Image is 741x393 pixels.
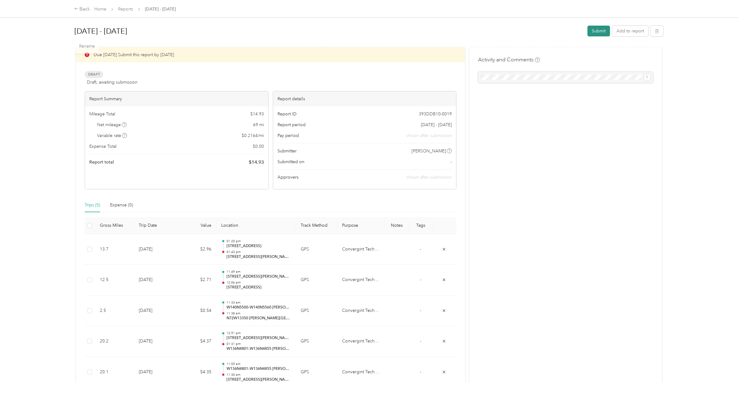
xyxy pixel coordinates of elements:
button: Add to report [612,26,648,36]
p: [STREET_ADDRESS] [227,243,291,249]
div: Due [DATE]. Submit this report by [DATE] [76,47,465,62]
span: Expense Total [89,143,116,150]
p: [STREET_ADDRESS][PERSON_NAME] [227,274,291,279]
td: 2.5 [95,296,134,326]
p: 01:31 pm [227,342,291,346]
span: 393DDB10-0019 [419,111,452,117]
span: 69 mi [253,122,264,128]
td: Convergint Technologies [337,296,385,326]
a: Reports [118,6,133,12]
p: W136N4801–W136N4855 [PERSON_NAME][STREET_ADDRESS] [227,346,291,352]
td: [DATE] [134,234,178,265]
span: [DATE] - [DATE] [145,6,176,12]
td: [DATE] [134,357,178,388]
p: 11:49 am [227,270,291,274]
td: GPS [296,326,337,357]
span: $ 0.2164 / mi [242,132,264,139]
td: $4.35 [178,357,217,388]
span: Report ID [277,111,297,117]
td: [DATE] [134,296,178,326]
td: 20.2 [95,326,134,357]
span: Report total [89,159,114,165]
p: 11:05 am [227,362,291,366]
span: - [420,338,421,344]
span: Approvers [277,174,299,180]
button: Submit [587,26,610,36]
span: shown after submission [406,175,452,180]
span: Net mileage [97,122,127,128]
div: Report Summary [85,91,268,106]
p: 12:06 pm [227,280,291,285]
td: 13.7 [95,234,134,265]
span: $ 14.93 [250,111,264,117]
iframe: Everlance-gr Chat Button Frame [706,358,741,393]
td: $4.37 [178,326,217,357]
span: - [420,277,421,282]
th: Notes [385,217,409,234]
th: Trip Date [134,217,178,234]
p: 01:20 pm [227,239,291,243]
p: W136N4801–W136N4855 [PERSON_NAME][STREET_ADDRESS] [227,366,291,372]
th: Purpose [337,217,385,234]
span: Submitted on [277,159,304,165]
span: - [451,159,452,165]
span: shown after submission [406,132,452,139]
th: Value [178,217,217,234]
td: $0.54 [178,296,217,326]
td: Convergint Technologies [337,326,385,357]
span: [DATE] - [DATE] [421,122,452,128]
td: [DATE] [134,326,178,357]
th: Tags [409,217,433,234]
p: 11:30 am [227,373,291,377]
span: Submitter [277,148,297,154]
th: Location [216,217,296,234]
a: Home [94,6,106,12]
p: 01:43 pm [227,250,291,254]
p: [STREET_ADDRESS][PERSON_NAME] [227,377,291,383]
p: 11:33 am [227,300,291,305]
td: GPS [296,357,337,388]
td: Convergint Technologies [337,234,385,265]
span: - [420,308,421,313]
td: Convergint Technologies [337,265,385,296]
span: Draft [85,71,103,78]
td: [DATE] [134,265,178,296]
span: $ 14.93 [249,159,264,166]
span: Pay period [277,132,299,139]
td: 20.1 [95,357,134,388]
p: N72W13350 [PERSON_NAME][GEOGRAPHIC_DATA], [GEOGRAPHIC_DATA] [227,316,291,321]
td: 12.5 [95,265,134,296]
td: GPS [296,296,337,326]
span: Draft, awaiting submission [87,79,138,85]
p: [STREET_ADDRESS] [227,285,291,290]
th: Track Method [296,217,337,234]
h4: Activity and Comments [478,56,540,64]
span: $ 0.00 [253,143,264,150]
h1: Aug 1 - 31, 2025 [74,24,583,39]
td: $2.71 [178,265,217,296]
span: - [420,369,421,374]
div: Back [74,6,90,13]
p: [STREET_ADDRESS][PERSON_NAME] [227,335,291,341]
td: GPS [296,234,337,265]
div: Rename [75,39,99,54]
td: GPS [296,265,337,296]
div: Report details [273,91,456,106]
p: 12:51 pm [227,331,291,335]
span: [PERSON_NAME] [412,148,446,154]
p: [STREET_ADDRESS][PERSON_NAME] [227,254,291,260]
div: Expense (0) [110,202,133,209]
span: Variable rate [97,132,127,139]
th: Gross Miles [95,217,134,234]
td: $2.96 [178,234,217,265]
td: Convergint Technologies [337,357,385,388]
div: Trips (5) [85,202,100,209]
span: Report period [277,122,306,128]
p: W140N5500–W140N5560 [PERSON_NAME], [GEOGRAPHIC_DATA], [GEOGRAPHIC_DATA] [227,305,291,310]
p: 11:38 am [227,311,291,316]
span: Mileage Total [89,111,115,117]
span: - [420,246,421,252]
